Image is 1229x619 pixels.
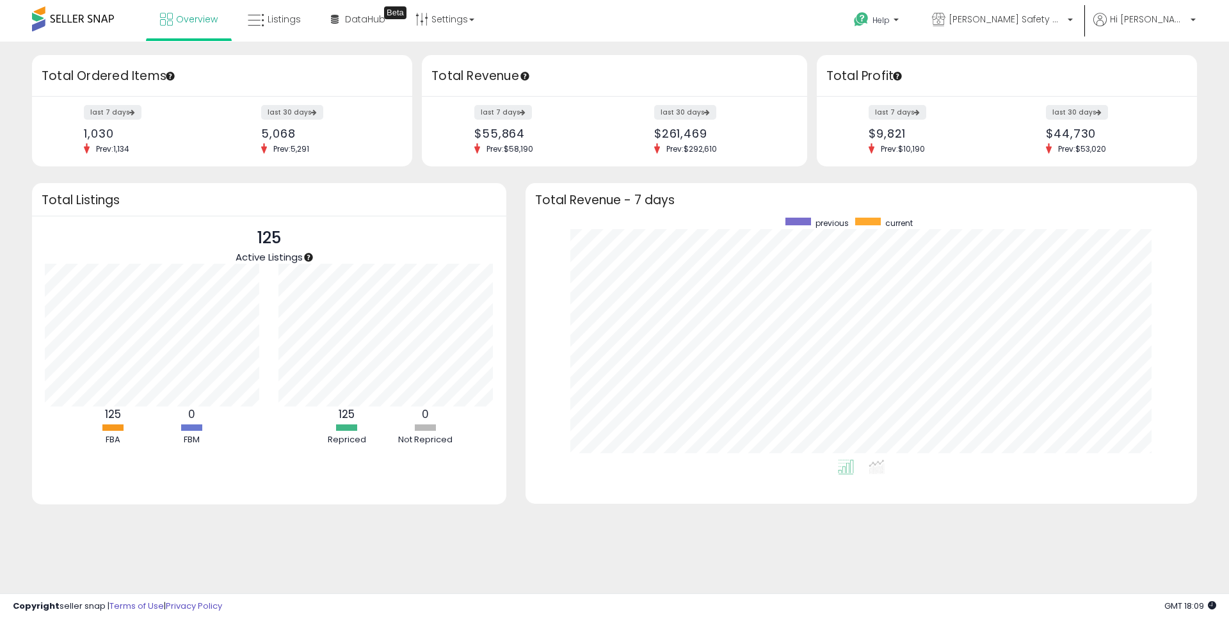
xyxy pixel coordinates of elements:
h3: Total Ordered Items [42,67,403,85]
div: 5,068 [261,127,390,140]
span: Active Listings [236,250,303,264]
span: [PERSON_NAME] Safety & Supply [949,13,1064,26]
div: $44,730 [1046,127,1175,140]
div: FBA [74,434,151,446]
b: 0 [422,406,429,422]
span: Hi [PERSON_NAME] [1110,13,1187,26]
div: $261,469 [654,127,785,140]
label: last 7 days [869,105,926,120]
a: Hi [PERSON_NAME] [1093,13,1196,42]
span: Prev: $10,190 [874,143,931,154]
a: Help [844,2,912,42]
div: Tooltip anchor [519,70,531,82]
p: 125 [236,226,303,250]
label: last 30 days [1046,105,1108,120]
div: Not Repriced [387,434,464,446]
div: 1,030 [84,127,213,140]
i: Get Help [853,12,869,28]
div: Tooltip anchor [303,252,314,263]
div: FBM [153,434,230,446]
label: last 30 days [654,105,716,120]
span: Prev: $292,610 [660,143,723,154]
div: $55,864 [474,127,605,140]
h3: Total Listings [42,195,497,205]
span: Prev: $53,020 [1052,143,1113,154]
div: $9,821 [869,127,997,140]
span: current [885,218,913,229]
h3: Total Profit [826,67,1187,85]
label: last 30 days [261,105,323,120]
div: Tooltip anchor [892,70,903,82]
b: 125 [339,406,355,422]
span: Overview [176,13,218,26]
label: last 7 days [84,105,141,120]
div: Repriced [309,434,385,446]
b: 125 [105,406,121,422]
span: Listings [268,13,301,26]
span: Prev: 1,134 [90,143,136,154]
span: previous [815,218,849,229]
h3: Total Revenue - 7 days [535,195,1187,205]
label: last 7 days [474,105,532,120]
span: DataHub [345,13,385,26]
h3: Total Revenue [431,67,798,85]
div: Tooltip anchor [384,6,406,19]
div: Tooltip anchor [165,70,176,82]
b: 0 [188,406,195,422]
span: Help [872,15,890,26]
span: Prev: $58,190 [480,143,540,154]
span: Prev: 5,291 [267,143,316,154]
